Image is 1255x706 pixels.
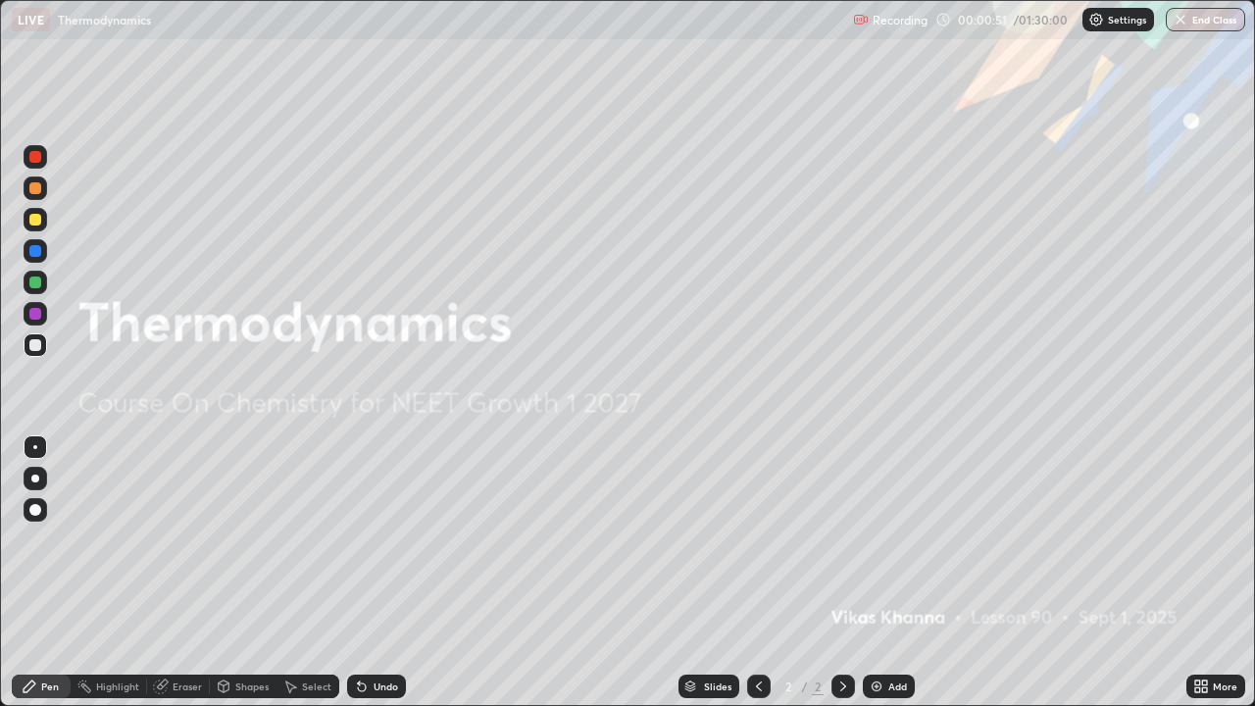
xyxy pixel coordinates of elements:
img: add-slide-button [869,679,884,694]
img: recording.375f2c34.svg [853,12,869,27]
div: 2 [778,681,798,692]
div: More [1213,681,1237,691]
div: Shapes [235,681,269,691]
p: LIVE [18,12,44,27]
div: Eraser [173,681,202,691]
div: Undo [374,681,398,691]
button: End Class [1166,8,1245,31]
div: Pen [41,681,59,691]
img: end-class-cross [1173,12,1188,27]
div: 2 [812,678,824,695]
div: Highlight [96,681,139,691]
img: class-settings-icons [1088,12,1104,27]
p: Thermodynamics [58,12,151,27]
div: Add [888,681,907,691]
p: Settings [1108,15,1146,25]
p: Recording [873,13,928,27]
div: Slides [704,681,731,691]
div: / [802,681,808,692]
div: Select [302,681,331,691]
